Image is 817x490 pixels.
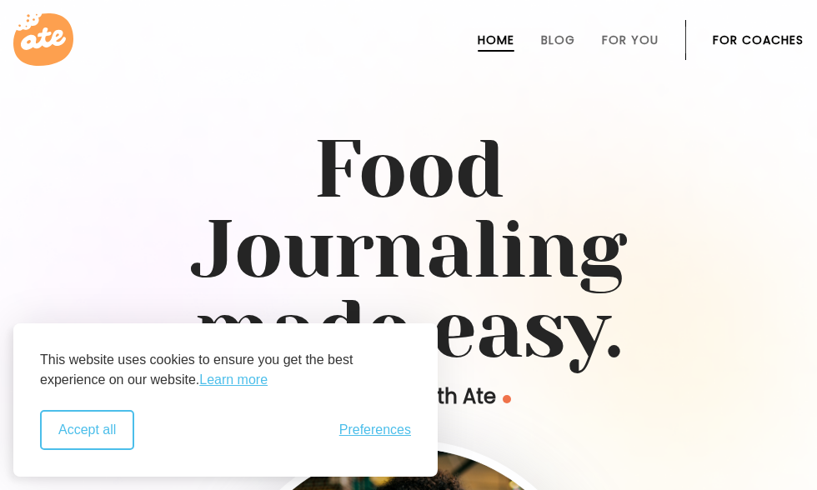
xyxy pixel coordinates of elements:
[20,130,797,370] h1: Food Journaling made easy.
[339,422,411,437] span: Preferences
[478,33,514,47] a: Home
[602,33,659,47] a: For You
[541,33,575,47] a: Blog
[40,410,134,450] button: Accept all cookies
[40,350,411,390] p: This website uses cookies to ensure you get the best experience on our website.
[199,370,268,390] a: Learn more
[713,33,804,47] a: For Coaches
[339,422,411,437] button: Toggle preferences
